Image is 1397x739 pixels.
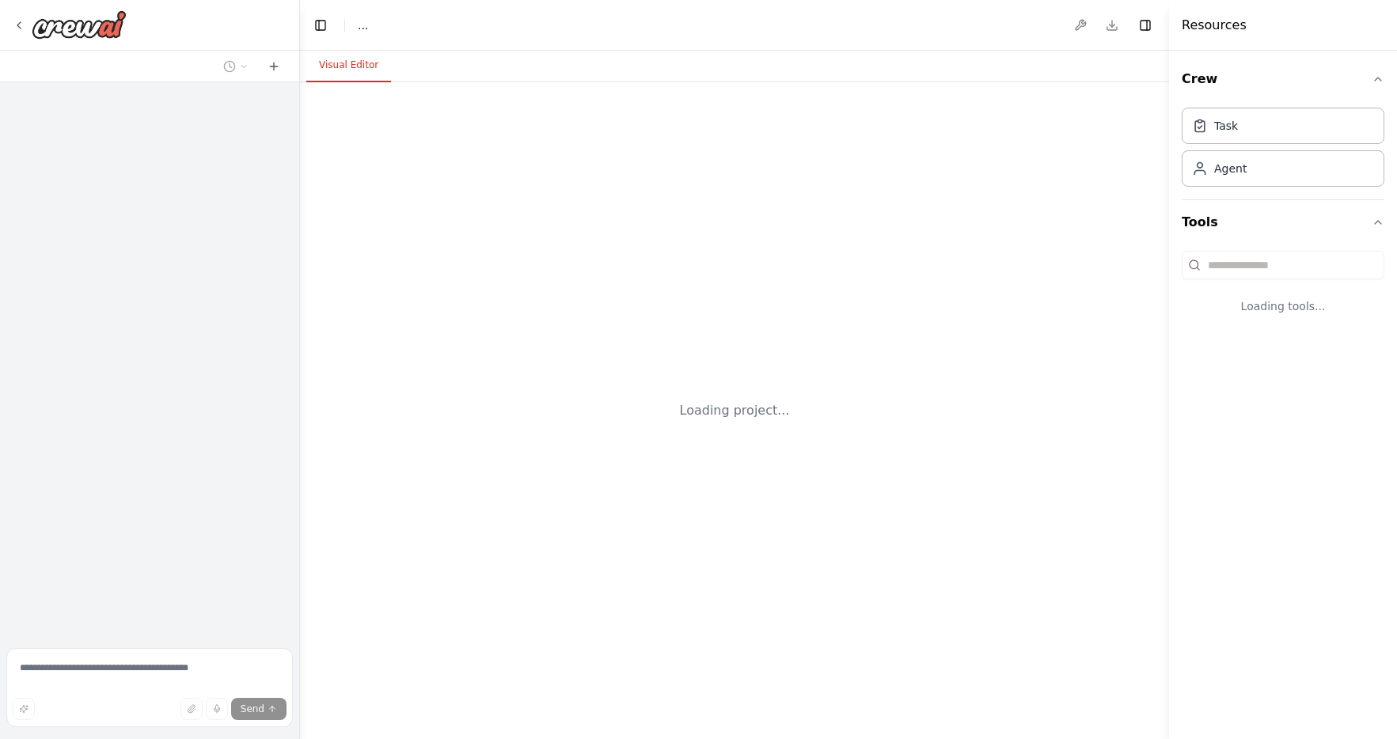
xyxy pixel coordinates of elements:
span: ... [358,17,368,33]
button: Upload files [180,698,203,720]
div: Agent [1214,161,1247,176]
button: Crew [1182,57,1384,101]
button: Switch to previous chat [217,57,255,76]
button: Visual Editor [306,49,391,82]
div: Task [1214,118,1238,134]
button: Start a new chat [261,57,287,76]
div: Crew [1182,101,1384,199]
button: Click to speak your automation idea [206,698,228,720]
button: Hide left sidebar [309,14,332,36]
div: Tools [1182,244,1384,339]
nav: breadcrumb [358,17,368,33]
span: Send [241,703,264,715]
div: Loading tools... [1182,286,1384,327]
button: Improve this prompt [13,698,35,720]
button: Send [231,698,287,720]
h4: Resources [1182,16,1247,35]
button: Hide right sidebar [1134,14,1156,36]
button: Tools [1182,200,1384,244]
img: Logo [32,10,127,39]
div: Loading project... [680,401,790,420]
